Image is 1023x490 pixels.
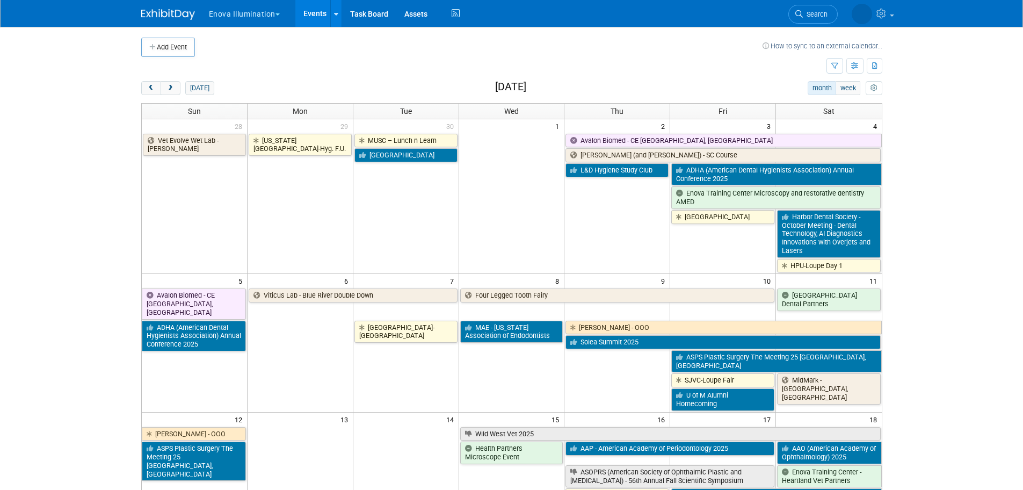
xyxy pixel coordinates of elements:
a: Avalon Biomed - CE [GEOGRAPHIC_DATA], [GEOGRAPHIC_DATA] [565,134,881,148]
a: L&D Hygiene Study Club [565,163,669,177]
a: ASPS Plastic Surgery The Meeting 25 [GEOGRAPHIC_DATA], [GEOGRAPHIC_DATA] [142,442,246,481]
a: [PERSON_NAME] (and [PERSON_NAME]) - SC Course [565,148,880,162]
a: [GEOGRAPHIC_DATA]-[GEOGRAPHIC_DATA] [354,321,458,343]
a: [PERSON_NAME] - OOO [565,321,881,335]
span: 15 [550,413,564,426]
span: Tue [400,107,412,116]
h2: [DATE] [495,81,526,93]
img: ExhibitDay [141,9,195,20]
a: Enova Training Center Microscopy and restorative dentistry AMED [671,186,880,208]
span: 16 [656,413,670,426]
span: 13 [339,413,353,426]
a: Search [788,5,838,24]
a: Health Partners Microscope Event [460,442,563,464]
span: 3 [766,119,775,133]
a: Wild West Vet 2025 [460,427,881,441]
a: [GEOGRAPHIC_DATA] [671,210,774,224]
span: Sat [823,107,835,116]
a: ASOPRS (American Society of Ophthalmic Plastic and [MEDICAL_DATA]) - 56th Annual Fall Scientific ... [565,465,774,487]
span: 12 [234,413,247,426]
a: How to sync to an external calendar... [763,42,882,50]
a: ADHA (American Dental Hygienists Association) Annual Conference 2025 [142,321,246,351]
span: 28 [234,119,247,133]
span: 1 [554,119,564,133]
a: MidMark - [GEOGRAPHIC_DATA], [GEOGRAPHIC_DATA] [777,373,880,404]
a: U of M Alumni Homecoming [671,388,774,410]
button: myCustomButton [866,81,882,95]
a: SJVC-Loupe Fair [671,373,774,387]
a: [GEOGRAPHIC_DATA] Dental Partners [777,289,880,311]
span: Sun [188,107,201,116]
span: 17 [762,413,775,426]
a: MUSC – Lunch n Learn [354,134,458,148]
a: HPU-Loupe Day 1 [777,259,880,273]
a: ASPS Plastic Surgery The Meeting 25 [GEOGRAPHIC_DATA], [GEOGRAPHIC_DATA] [671,350,881,372]
button: next [161,81,180,95]
span: 30 [445,119,459,133]
span: 6 [343,274,353,287]
a: Avalon Biomed - CE [GEOGRAPHIC_DATA], [GEOGRAPHIC_DATA] [142,289,246,319]
button: [DATE] [185,81,214,95]
button: week [836,81,860,95]
button: Add Event [141,38,195,57]
a: AAO (American Academy of Ophthalmology) 2025 [777,442,881,464]
a: Solea Summit 2025 [565,335,880,349]
span: 2 [660,119,670,133]
span: Search [803,10,828,18]
span: Thu [611,107,623,116]
a: ADHA (American Dental Hygienists Association) Annual Conference 2025 [671,163,881,185]
img: Sarah Swinick [852,4,872,24]
a: Viticus Lab - Blue River Double Down [249,289,458,302]
a: Four Legged Tooth Fairy [460,289,775,302]
a: Enova Training Center - Heartland Vet Partners [777,465,881,487]
span: Mon [293,107,308,116]
a: MAE - [US_STATE] Association of Endodontists [460,321,563,343]
span: 7 [449,274,459,287]
a: AAP - American Academy of Periodontology 2025 [565,442,774,456]
span: Wed [504,107,519,116]
span: 4 [872,119,882,133]
span: 8 [554,274,564,287]
span: Fri [719,107,727,116]
a: [US_STATE][GEOGRAPHIC_DATA]-Hyg. F.U. [249,134,352,156]
span: 10 [762,274,775,287]
button: prev [141,81,161,95]
a: Vet Evolve Wet Lab - [PERSON_NAME] [143,134,246,156]
span: 9 [660,274,670,287]
a: Harbor Dental Society - October Meeting - Dental Technology, AI Diagnostics Innovations with Over... [777,210,880,258]
span: 14 [445,413,459,426]
a: [GEOGRAPHIC_DATA] [354,148,458,162]
a: [PERSON_NAME] - OOO [142,427,246,441]
span: 29 [339,119,353,133]
span: 11 [868,274,882,287]
span: 18 [868,413,882,426]
button: month [808,81,836,95]
i: Personalize Calendar [870,85,877,92]
span: 5 [237,274,247,287]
